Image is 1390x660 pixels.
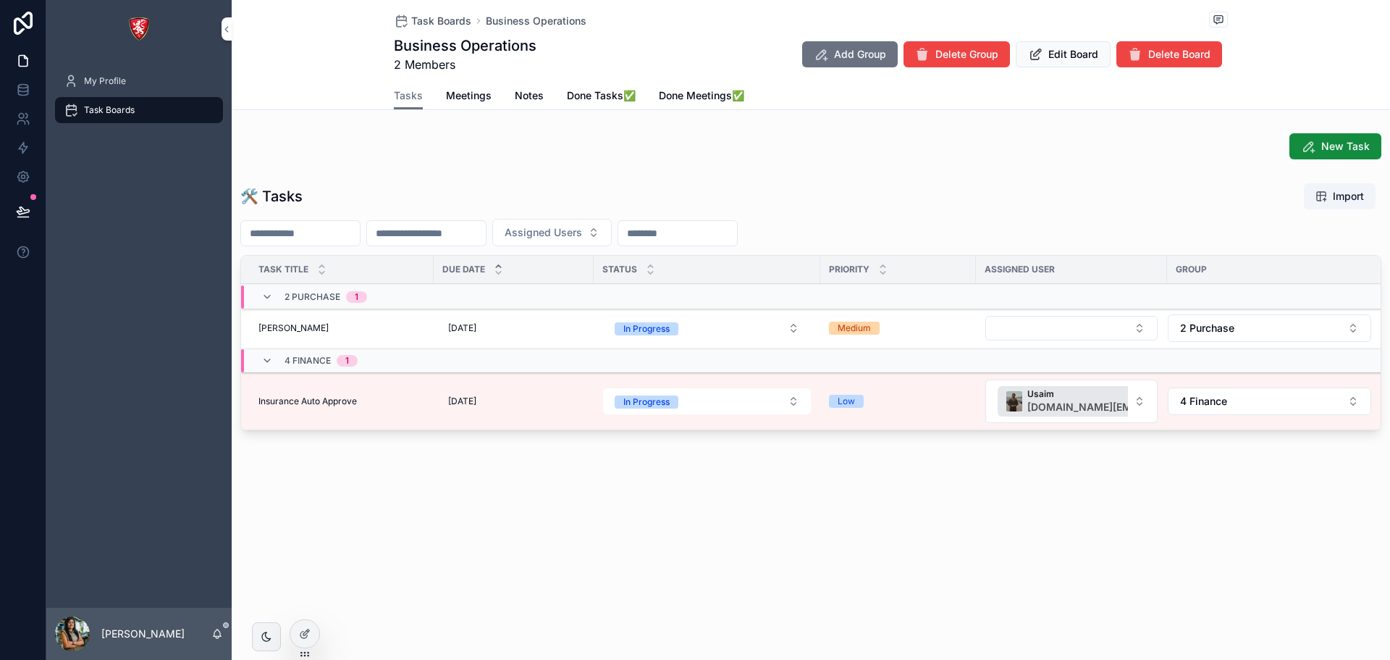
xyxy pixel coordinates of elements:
[345,355,349,367] div: 1
[1167,314,1372,343] a: Select Button
[442,390,585,413] a: [DATE]
[285,355,331,367] span: 4 Finance
[935,47,998,62] span: Delete Group
[802,41,898,67] button: Add Group
[602,388,812,415] a: Select Button
[603,315,811,341] button: Select Button
[515,88,544,103] span: Notes
[394,35,536,56] h1: Business Operations
[55,97,223,123] a: Task Boards
[1148,47,1210,62] span: Delete Board
[127,17,151,41] img: App logo
[1116,41,1222,67] button: Delete Board
[355,291,358,303] div: 1
[1168,314,1371,342] button: Select Button
[829,395,967,408] a: Low
[84,75,126,87] span: My Profile
[492,219,612,246] button: Select Button
[486,14,586,28] a: Business Operations
[985,379,1158,424] a: Select Button
[623,322,670,335] div: In Progress
[84,104,135,116] span: Task Boards
[1333,189,1364,204] span: Import
[1168,388,1371,415] button: Select Button
[985,316,1158,341] button: Select Button
[659,83,744,112] a: Done Meetings✅
[101,627,185,641] p: [PERSON_NAME]
[1304,183,1376,209] button: Import
[258,322,425,334] a: [PERSON_NAME]
[985,380,1158,423] button: Select Button
[1180,394,1227,409] span: 4 Finance
[394,88,423,103] span: Tasks
[829,264,869,275] span: Priority
[442,317,585,340] a: [DATE]
[448,322,476,334] span: [DATE]
[903,41,1010,67] button: Delete Group
[1321,139,1370,154] span: New Task
[1016,41,1111,67] button: Edit Board
[394,56,536,73] span: 2 Members
[1167,387,1372,416] a: Select Button
[838,322,871,335] div: Medium
[829,322,967,335] a: Medium
[1180,321,1234,335] span: 2 Purchase
[448,396,476,407] span: [DATE]
[258,264,308,275] span: Task Title
[623,396,670,409] div: In Progress
[602,314,812,342] a: Select Button
[258,396,425,407] a: Insurance Auto Approve
[659,88,744,103] span: Done Meetings✅
[442,264,485,275] span: Due Date
[1027,388,1259,400] span: Usaim
[515,83,544,112] a: Notes
[567,88,636,103] span: Done Tasks✅
[446,83,492,112] a: Meetings
[55,68,223,94] a: My Profile
[446,88,492,103] span: Meetings
[838,395,855,408] div: Low
[567,83,636,112] a: Done Tasks✅
[46,58,232,142] div: scrollable content
[834,47,886,62] span: Add Group
[1048,47,1098,62] span: Edit Board
[258,396,357,407] span: Insurance Auto Approve
[1176,264,1207,275] span: Group
[602,264,637,275] span: Status
[985,315,1158,341] a: Select Button
[1027,400,1259,414] span: [DOMAIN_NAME][EMAIL_ADDRESS][DOMAIN_NAME]
[394,83,423,110] a: Tasks
[411,14,471,28] span: Task Boards
[1289,133,1381,159] button: New Task
[240,186,303,206] h1: 🛠 Tasks
[985,264,1055,275] span: Assigned User
[505,225,582,240] span: Assigned Users
[285,291,340,303] span: 2 Purchase
[998,386,1280,417] button: Unselect 16
[258,322,329,334] span: [PERSON_NAME]
[603,388,811,414] button: Select Button
[394,14,471,28] a: Task Boards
